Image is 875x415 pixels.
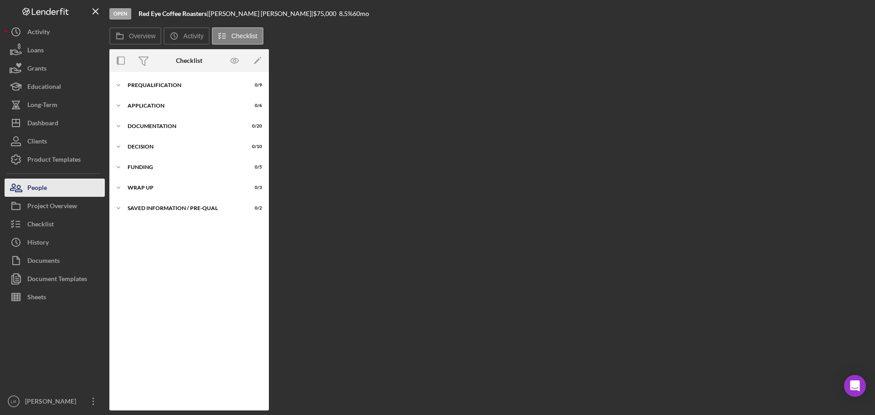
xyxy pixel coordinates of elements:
[5,392,105,410] button: LR[PERSON_NAME]
[246,123,262,129] div: 0 / 20
[212,27,263,45] button: Checklist
[27,197,77,217] div: Project Overview
[139,10,209,17] div: |
[5,77,105,96] button: Educational
[27,270,87,290] div: Document Templates
[5,23,105,41] button: Activity
[5,59,105,77] button: Grants
[128,103,239,108] div: Application
[128,205,239,211] div: Saved Information / Pre-Qual
[246,103,262,108] div: 0 / 6
[246,205,262,211] div: 0 / 2
[27,288,46,308] div: Sheets
[128,82,239,88] div: Prequalification
[128,144,239,149] div: Decision
[128,185,239,190] div: Wrap up
[27,41,44,61] div: Loans
[5,251,105,270] button: Documents
[5,114,105,132] button: Dashboard
[109,27,161,45] button: Overview
[27,23,50,43] div: Activity
[27,96,57,116] div: Long-Term
[5,197,105,215] button: Project Overview
[183,32,203,40] label: Activity
[129,32,155,40] label: Overview
[209,10,313,17] div: [PERSON_NAME] [PERSON_NAME] |
[27,215,54,236] div: Checklist
[353,10,369,17] div: 60 mo
[11,399,16,404] text: LR
[27,179,47,199] div: People
[128,123,239,129] div: Documentation
[5,233,105,251] button: History
[313,10,336,17] span: $75,000
[5,288,105,306] button: Sheets
[5,150,105,169] button: Product Templates
[27,150,81,171] div: Product Templates
[27,114,58,134] div: Dashboard
[246,164,262,170] div: 0 / 5
[27,251,60,272] div: Documents
[5,215,105,233] button: Checklist
[23,392,82,413] div: [PERSON_NAME]
[339,10,353,17] div: 8.5 %
[27,132,47,153] div: Clients
[5,96,105,114] button: Long-Term
[5,41,105,59] button: Loans
[246,144,262,149] div: 0 / 10
[27,233,49,254] div: History
[128,164,239,170] div: Funding
[246,82,262,88] div: 0 / 9
[844,375,866,397] div: Open Intercom Messenger
[27,77,61,98] div: Educational
[5,132,105,150] button: Clients
[232,32,257,40] label: Checklist
[164,27,209,45] button: Activity
[176,57,202,64] div: Checklist
[27,59,46,80] div: Grants
[139,10,207,17] b: Red Eye Coffee Roasters
[5,179,105,197] button: People
[246,185,262,190] div: 0 / 3
[5,270,105,288] button: Document Templates
[109,8,131,20] div: Open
